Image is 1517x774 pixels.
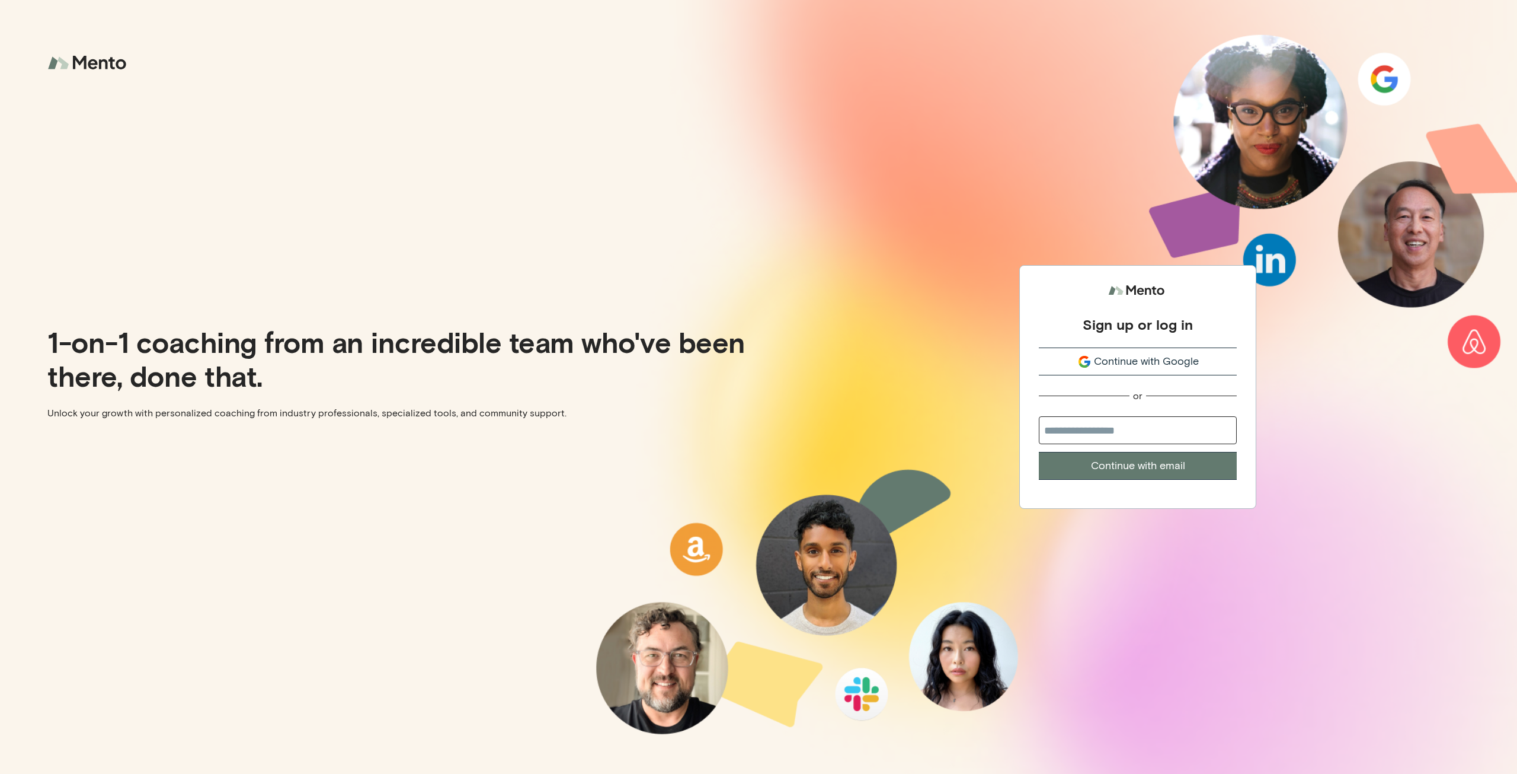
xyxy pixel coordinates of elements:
[47,325,749,391] p: 1-on-1 coaching from an incredible team who've been there, done that.
[1094,353,1199,370] span: Continue with Google
[1083,316,1193,333] div: Sign up or log in
[47,47,130,79] img: logo
[47,406,749,421] p: Unlock your growth with personalized coaching from industry professionals, specialized tools, and...
[1039,452,1237,480] button: Continue with email
[1039,348,1237,375] button: Continue with Google
[1133,390,1142,402] div: or
[1108,280,1167,302] img: logo.svg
